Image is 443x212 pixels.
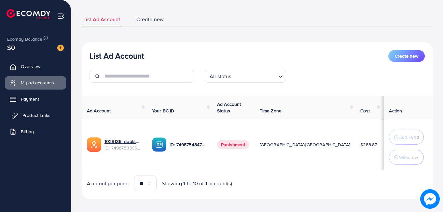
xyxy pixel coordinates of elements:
[260,141,350,148] span: [GEOGRAPHIC_DATA]/[GEOGRAPHIC_DATA]
[83,16,120,23] span: List Ad Account
[399,153,418,161] p: Withdraw
[22,112,50,119] span: Product Links
[388,50,425,62] button: Create new
[104,138,142,145] a: 1028136_dealswaly_1745939946770
[395,53,418,59] span: Create new
[7,36,42,42] span: Ecomdy Balance
[57,45,64,51] img: image
[360,141,377,148] span: $288.87
[208,72,233,81] span: All status
[136,16,164,23] span: Create new
[21,63,40,70] span: Overview
[5,109,66,122] a: Product Links
[205,70,286,83] div: Search for option
[217,101,241,114] span: Ad Account Status
[104,145,142,151] span: ID: 7498753396766244872
[7,43,15,52] span: $0
[420,189,439,208] img: image
[87,180,129,187] span: Account per page
[7,9,50,19] img: logo
[21,79,54,86] span: My ad accounts
[389,150,424,165] button: Withdraw
[399,133,419,141] p: Add Fund
[233,70,276,81] input: Search for option
[21,96,39,102] span: Payment
[162,180,232,187] span: Showing 1 To 10 of 1 account(s)
[5,92,66,106] a: Payment
[90,51,144,61] h3: List Ad Account
[389,107,402,114] span: Action
[217,140,249,149] span: Punishment
[87,107,111,114] span: Ad Account
[57,12,65,20] img: menu
[360,107,370,114] span: Cost
[170,141,207,148] p: ID: 7498754847869730817
[152,107,174,114] span: Your BC ID
[260,107,282,114] span: Time Zone
[152,137,166,152] img: ic-ba-acc.ded83a64.svg
[5,76,66,89] a: My ad accounts
[104,138,142,151] div: <span class='underline'>1028136_dealswaly_1745939946770</span></br>7498753396766244872
[5,60,66,73] a: Overview
[87,137,101,152] img: ic-ads-acc.e4c84228.svg
[5,125,66,138] a: Billing
[389,130,424,145] button: Add Fund
[21,128,34,135] span: Billing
